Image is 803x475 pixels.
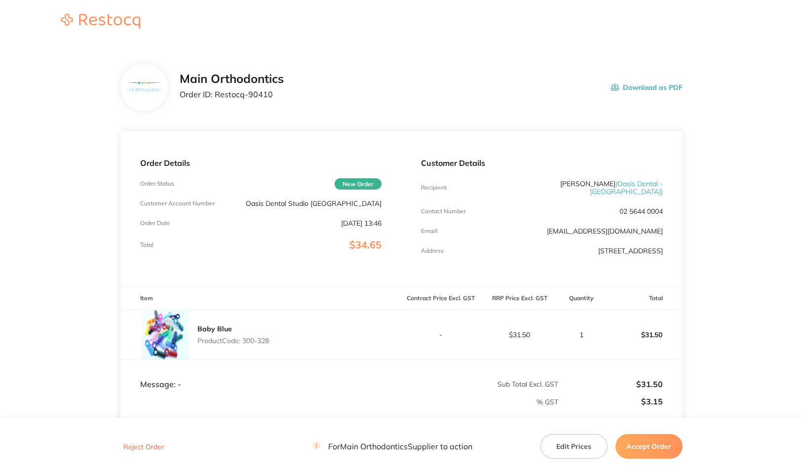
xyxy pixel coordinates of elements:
span: New Order [335,178,382,190]
button: Reject Order [120,442,167,451]
p: Order ID: Restocq- 90410 [180,90,284,99]
img: cGp6NmljZw [128,81,160,94]
p: Customer Account Number [140,200,215,207]
p: $31.50 [481,331,558,339]
p: Order Date [140,220,170,227]
button: Accept Order [615,434,683,459]
p: Emaill [421,228,438,235]
p: [STREET_ADDRESS] [598,247,663,255]
p: [PERSON_NAME] [502,180,663,196]
p: 1 [559,331,603,339]
a: Restocq logo [51,14,150,30]
p: $3.15 [559,397,663,406]
span: $34.65 [349,238,382,251]
p: Recipient [421,184,447,191]
a: Baby Blue [197,324,232,333]
td: Message: - [120,360,401,390]
th: Total [604,287,682,310]
span: ( Oasis Dental - [GEOGRAPHIC_DATA] ) [590,179,663,196]
th: Item [120,287,401,310]
img: cTI0N28waA [140,310,190,359]
p: Oasis Dental Studio [GEOGRAPHIC_DATA] [246,199,382,207]
button: Edit Prices [540,434,608,459]
p: $31.50 [604,323,682,347]
th: Quantity [559,287,604,310]
p: Order Status [140,180,174,187]
p: Total [140,241,153,248]
p: Order Details [140,158,382,167]
p: $31.50 [559,380,663,389]
p: Contact Number [421,208,466,215]
a: [EMAIL_ADDRESS][DOMAIN_NAME] [547,227,663,236]
button: Download as PDF [611,72,683,103]
p: % GST [121,398,558,406]
img: Restocq logo [51,14,150,29]
p: For Main Orthodontics Supplier to action [312,442,472,451]
th: RRP Price Excl. GST [480,287,559,310]
p: [DATE] 13:46 [341,219,382,227]
p: Customer Details [421,158,662,167]
p: Product Code: 300-328 [197,337,269,345]
p: Address [421,247,444,254]
p: - [402,331,479,339]
p: Sub Total Excl. GST [402,380,558,388]
h2: Main Orthodontics [180,72,284,86]
p: 02 5644 0004 [619,207,663,215]
th: Contract Price Excl. GST [401,287,480,310]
